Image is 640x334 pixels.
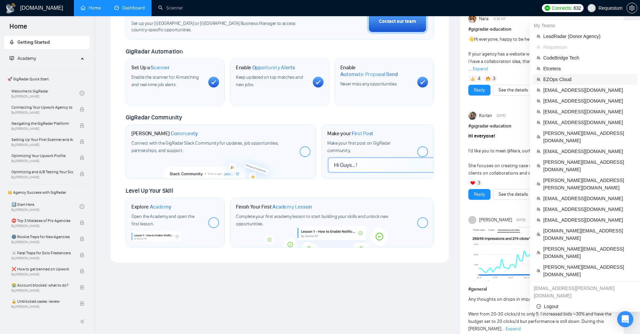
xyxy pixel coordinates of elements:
[543,216,633,224] span: [EMAIL_ADDRESS][DOMAIN_NAME]
[164,151,278,179] img: slackcommunity-bg.png
[479,15,488,23] span: Nara
[80,220,84,225] span: lock
[468,15,476,23] img: Nara
[537,218,541,222] span: team
[537,196,541,200] span: team
[468,26,615,33] h1: # gigradar-education
[573,4,581,12] span: 632
[80,172,84,176] span: lock
[537,149,541,153] span: team
[11,266,73,272] span: ❌ How to get banned on Upwork
[9,40,14,44] span: rocket
[11,104,73,111] span: Connecting Your Upwork Agency to GigRadar
[537,135,541,139] span: team
[543,148,633,155] span: [EMAIL_ADDRESS][DOMAIN_NAME]
[131,203,171,210] h1: Explore
[474,191,485,198] a: Reply
[537,303,633,310] span: Logout
[80,107,84,112] span: lock
[126,114,182,121] span: GigRadar Community
[80,155,84,160] span: lock
[468,85,490,96] button: Reply
[11,111,73,115] span: By [PERSON_NAME]
[543,43,633,51] span: Requestum
[11,199,80,214] a: 1️⃣ Start HereBy[PERSON_NAME]
[11,224,73,228] span: By [PERSON_NAME]
[468,36,474,42] span: 👋
[236,203,311,210] h1: Finish Your First
[543,86,633,94] span: [EMAIL_ADDRESS][DOMAIN_NAME]
[80,236,84,241] span: lock
[272,203,311,210] span: Academy Lesson
[479,216,512,224] span: [PERSON_NAME]
[543,65,633,72] span: Etcetera
[11,305,73,309] span: By [PERSON_NAME]
[17,39,50,45] span: Getting Started
[468,122,615,130] h1: # gigradar-education
[537,45,541,49] span: team
[627,3,637,13] button: setting
[468,112,476,120] img: Korlan
[81,5,101,11] a: homeHome
[537,182,541,186] span: team
[627,5,637,11] a: setting
[5,186,89,199] span: 👑 Agency Success with GigRadar
[530,283,640,301] div: jnana.parantapa@gigradar.io
[543,108,633,115] span: [EMAIL_ADDRESS][DOMAIN_NAME]
[80,301,84,306] span: lock
[158,5,183,11] a: searchScanner
[11,127,73,131] span: By [PERSON_NAME]
[537,304,541,309] span: logout
[468,133,495,139] strong: Hi everyone!
[543,195,633,202] span: [EMAIL_ADDRESS][DOMAIN_NAME]
[543,177,633,191] span: [PERSON_NAME][EMAIL_ADDRESS][PERSON_NAME][DOMAIN_NAME]
[468,189,490,200] button: Reply
[516,217,525,223] span: [DATE]
[17,55,36,61] span: Academy
[468,133,608,176] span: I’d like you to meet @Nara, our :onslack: She focuses on creating case studies for our website an...
[537,269,541,273] span: team
[537,67,541,71] span: team
[537,77,541,81] span: team
[617,311,633,327] div: Open Intercom Messenger
[470,181,475,185] img: ❤️
[499,191,528,198] a: See the details
[486,76,490,81] img: 🔥
[11,272,73,276] span: By [PERSON_NAME]
[80,253,84,257] span: lock
[11,159,73,163] span: By [PERSON_NAME]
[80,269,84,273] span: lock
[236,74,303,87] span: Keep updated on top matches and new jobs.
[537,120,541,124] span: team
[131,130,198,137] h1: [PERSON_NAME]
[537,99,541,103] span: team
[80,123,84,128] span: lock
[506,326,521,332] span: Expand
[151,64,169,71] span: Scanner
[543,129,633,144] span: [PERSON_NAME][EMAIL_ADDRESS][DOMAIN_NAME]
[11,240,73,244] span: By [PERSON_NAME]
[589,6,594,10] span: user
[537,88,541,92] span: team
[80,204,84,209] span: check-circle
[11,143,73,147] span: By [PERSON_NAME]
[543,227,633,242] span: [DOMAIN_NAME][EMAIL_ADDRESS][DOMAIN_NAME]
[499,86,528,94] a: See the details
[11,289,73,293] span: By [PERSON_NAME]
[11,152,73,159] span: Optimizing Your Upwork Profile
[543,245,633,260] span: [PERSON_NAME][EMAIL_ADDRESS][DOMAIN_NAME]
[131,21,309,33] span: Set up your [GEOGRAPHIC_DATA] or [GEOGRAPHIC_DATA] Business Manager to access country-specific op...
[126,187,173,194] span: Level Up Your Skill
[236,64,295,71] h1: Enable
[552,4,572,12] span: Connects:
[468,296,611,332] span: Any thoughts on drops in imp/clicks from boosting? Went from 20-30 clicks/d to only 5. I increase...
[352,130,373,137] span: First Post
[537,251,541,255] span: team
[340,81,397,87] span: Never miss any opportunities.
[11,175,73,179] span: By [PERSON_NAME]
[11,217,73,224] span: ⛔ Top 3 Mistakes of Pro Agencies
[468,36,604,72] span: Hi everyone, happy to be here with you all! If your agency has a website with an active blog, I’d...
[131,64,169,71] h1: Set Up a
[340,71,398,78] span: Automatic Proposal Send
[493,189,534,200] button: See the details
